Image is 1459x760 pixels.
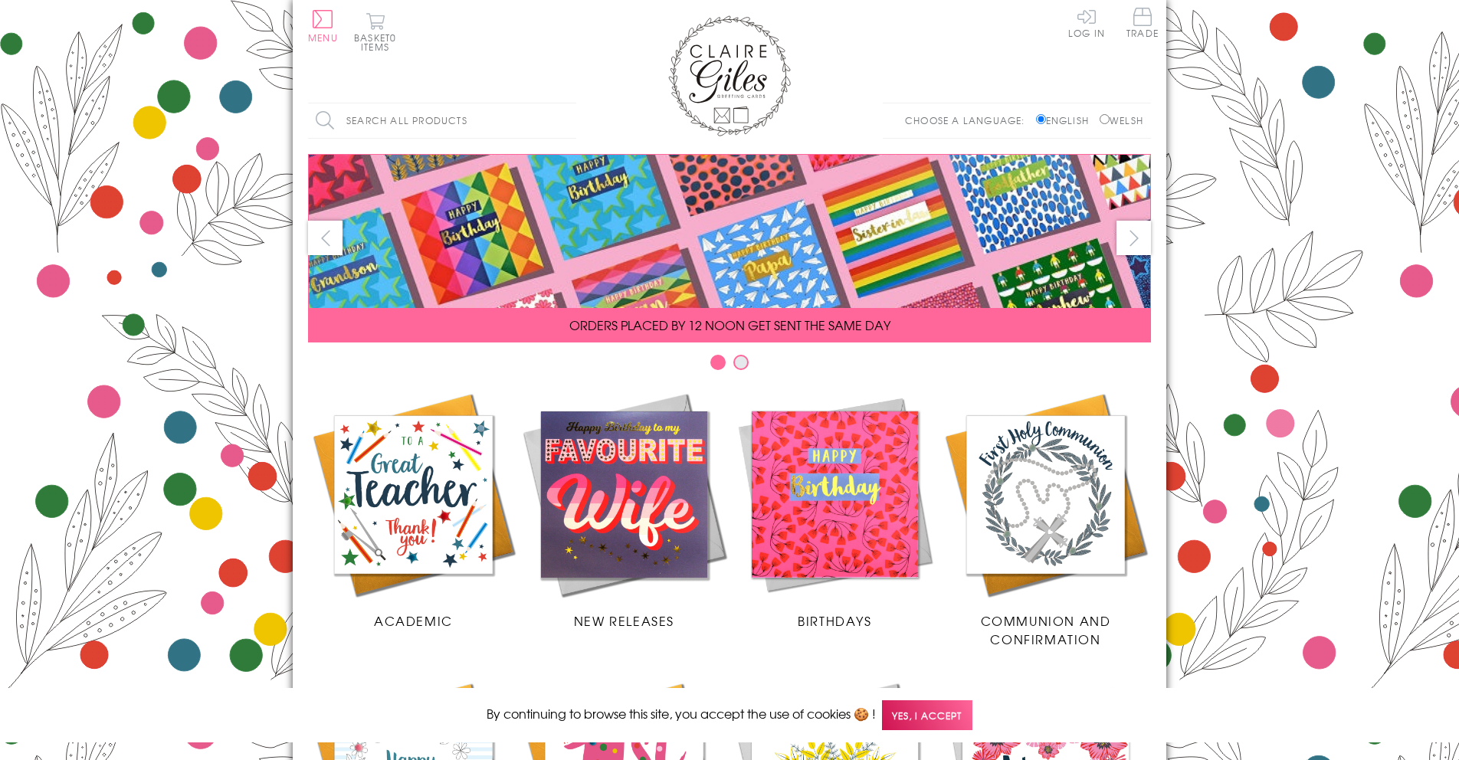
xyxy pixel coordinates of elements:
[905,113,1033,127] p: Choose a language:
[1126,8,1159,41] a: Trade
[1036,113,1097,127] label: English
[1116,221,1151,255] button: next
[1068,8,1105,38] a: Log In
[668,15,791,136] img: Claire Giles Greetings Cards
[981,611,1111,648] span: Communion and Confirmation
[1036,114,1046,124] input: English
[882,700,972,730] span: Yes, I accept
[729,389,940,630] a: Birthdays
[374,611,453,630] span: Academic
[798,611,871,630] span: Birthdays
[308,10,338,42] button: Menu
[940,389,1151,648] a: Communion and Confirmation
[354,12,396,51] button: Basket0 items
[733,355,749,370] button: Carousel Page 2
[574,611,674,630] span: New Releases
[308,103,576,138] input: Search all products
[1100,114,1110,124] input: Welsh
[519,389,729,630] a: New Releases
[308,31,338,44] span: Menu
[710,355,726,370] button: Carousel Page 1 (Current Slide)
[308,389,519,630] a: Academic
[569,316,890,334] span: ORDERS PLACED BY 12 NOON GET SENT THE SAME DAY
[361,31,396,54] span: 0 items
[561,103,576,138] input: Search
[1100,113,1143,127] label: Welsh
[308,221,343,255] button: prev
[1126,8,1159,38] span: Trade
[308,354,1151,378] div: Carousel Pagination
